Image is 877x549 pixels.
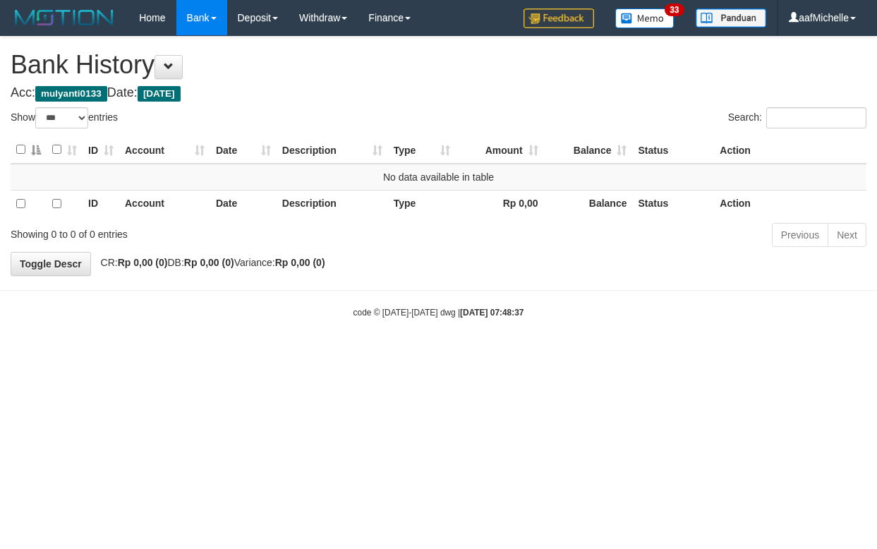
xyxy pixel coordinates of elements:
th: Rp 0,00 [456,190,544,217]
span: CR: DB: Variance: [94,257,325,268]
th: Date: activate to sort column ascending [210,136,277,164]
strong: Rp 0,00 (0) [184,257,234,268]
select: Showentries [35,107,88,128]
a: Next [828,223,866,247]
strong: Rp 0,00 (0) [275,257,325,268]
th: : activate to sort column ascending [47,136,83,164]
th: Action [714,190,866,217]
th: Action [714,136,866,164]
label: Search: [728,107,866,128]
span: mulyanti0133 [35,86,107,102]
img: Button%20Memo.svg [615,8,675,28]
th: Balance: activate to sort column ascending [544,136,633,164]
th: Date [210,190,277,217]
th: Description [277,190,388,217]
input: Search: [766,107,866,128]
img: Feedback.jpg [524,8,594,28]
a: Previous [772,223,828,247]
th: Balance [544,190,633,217]
strong: Rp 0,00 (0) [118,257,168,268]
th: Account: activate to sort column ascending [119,136,210,164]
th: Amount: activate to sort column ascending [456,136,544,164]
th: Type [388,190,456,217]
label: Show entries [11,107,118,128]
small: code © [DATE]-[DATE] dwg | [353,308,524,318]
th: Type: activate to sort column ascending [388,136,456,164]
th: ID [83,190,119,217]
img: panduan.png [696,8,766,28]
th: Account [119,190,210,217]
th: Status [632,136,714,164]
h4: Acc: Date: [11,86,866,100]
span: [DATE] [138,86,181,102]
img: MOTION_logo.png [11,7,118,28]
td: No data available in table [11,164,866,191]
th: ID: activate to sort column ascending [83,136,119,164]
div: Showing 0 to 0 of 0 entries [11,222,355,241]
th: : activate to sort column descending [11,136,47,164]
span: 33 [665,4,684,16]
a: Toggle Descr [11,252,91,276]
strong: [DATE] 07:48:37 [460,308,524,318]
th: Status [632,190,714,217]
h1: Bank History [11,51,866,79]
th: Description: activate to sort column ascending [277,136,388,164]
